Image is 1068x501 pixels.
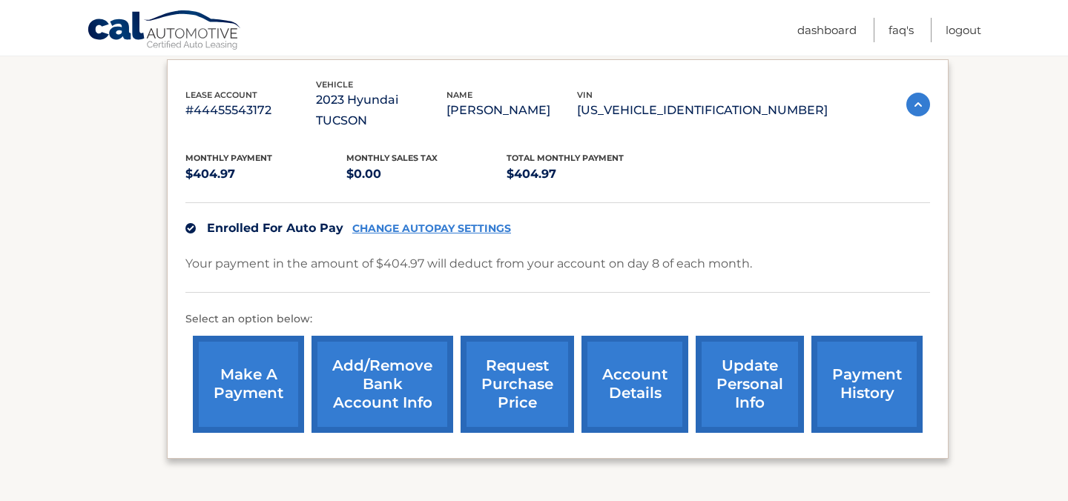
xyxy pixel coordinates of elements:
[507,153,624,163] span: Total Monthly Payment
[811,336,923,433] a: payment history
[193,336,304,433] a: make a payment
[185,164,346,185] p: $404.97
[316,90,446,131] p: 2023 Hyundai TUCSON
[577,100,828,121] p: [US_VEHICLE_IDENTIFICATION_NUMBER]
[346,164,507,185] p: $0.00
[185,100,316,121] p: #44455543172
[352,222,511,235] a: CHANGE AUTOPAY SETTINGS
[207,221,343,235] span: Enrolled For Auto Pay
[797,18,857,42] a: Dashboard
[889,18,914,42] a: FAQ's
[185,153,272,163] span: Monthly Payment
[185,253,752,274] p: Your payment in the amount of $404.97 will deduct from your account on day 8 of each month.
[446,90,472,100] span: name
[346,153,438,163] span: Monthly sales Tax
[311,336,453,433] a: Add/Remove bank account info
[461,336,574,433] a: request purchase price
[87,10,243,53] a: Cal Automotive
[696,336,804,433] a: update personal info
[946,18,981,42] a: Logout
[316,79,353,90] span: vehicle
[906,93,930,116] img: accordion-active.svg
[581,336,688,433] a: account details
[185,90,257,100] span: lease account
[185,311,930,328] p: Select an option below:
[507,164,667,185] p: $404.97
[185,223,196,233] img: check.svg
[577,90,593,100] span: vin
[446,100,577,121] p: [PERSON_NAME]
